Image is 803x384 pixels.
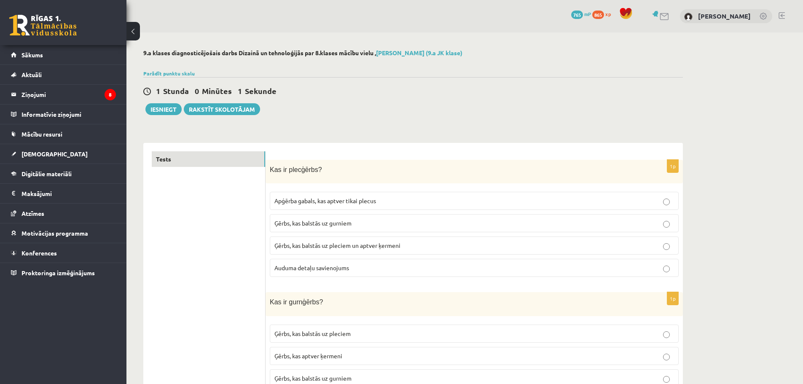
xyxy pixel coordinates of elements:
i: 8 [105,89,116,100]
input: Ģērbs, kas balstās uz pleciem [663,331,670,338]
legend: Ziņojumi [21,85,116,104]
span: Auduma detaļu savienojums [274,264,349,271]
a: Maksājumi [11,184,116,203]
a: Informatīvie ziņojumi [11,105,116,124]
span: Kas ir gurnģērbs? [270,298,323,306]
span: Kas ir plecģērbs? [270,166,322,173]
img: Jaromirs Četčikovs [684,13,693,21]
span: 1 [238,86,242,96]
span: [DEMOGRAPHIC_DATA] [21,150,88,158]
span: Stunda [163,86,189,96]
span: Ģērbs, kas aptver ķermeni [274,352,342,360]
button: Iesniegt [145,103,182,115]
a: Sākums [11,45,116,64]
a: 765 mP [571,11,591,17]
h2: 9.a klases diagnosticējošais darbs Dizainā un tehnoloģijās par 8.klases mācību vielu , [143,49,683,56]
legend: Maksājumi [21,184,116,203]
a: [DEMOGRAPHIC_DATA] [11,144,116,164]
span: Ģērbs, kas balstās uz gurniem [274,219,352,227]
span: 1 [156,86,160,96]
input: Ģērbs, kas aptver ķermeni [663,354,670,360]
span: Konferences [21,249,57,257]
span: Motivācijas programma [21,229,88,237]
a: [PERSON_NAME] [698,12,751,20]
input: Ģērbs, kas balstās uz gurniem [663,221,670,228]
a: [PERSON_NAME] (9.a JK klase) [376,49,462,56]
a: Proktoringa izmēģinājums [11,263,116,282]
span: Minūtes [202,86,232,96]
input: Ģērbs, kas balstās uz pleciem un aptver ķermeni [663,243,670,250]
span: Proktoringa izmēģinājums [21,269,95,277]
span: Sekunde [245,86,277,96]
span: Atzīmes [21,209,44,217]
span: Digitālie materiāli [21,170,72,177]
a: Motivācijas programma [11,223,116,243]
input: Apģērba gabals, kas aptver tikai plecus [663,199,670,205]
span: Ģērbs, kas balstās uz pleciem un aptver ķermeni [274,242,400,249]
a: Rakstīt skolotājam [184,103,260,115]
span: mP [584,11,591,17]
a: Digitālie materiāli [11,164,116,183]
a: Aktuāli [11,65,116,84]
span: xp [605,11,611,17]
input: Auduma detaļu savienojums [663,266,670,272]
a: 865 xp [592,11,615,17]
a: Ziņojumi8 [11,85,116,104]
a: Rīgas 1. Tālmācības vidusskola [9,15,77,36]
p: 1p [667,159,679,173]
a: Mācību resursi [11,124,116,144]
a: Parādīt punktu skalu [143,70,195,77]
span: Mācību resursi [21,130,62,138]
a: Atzīmes [11,204,116,223]
span: 765 [571,11,583,19]
p: 1p [667,292,679,305]
span: Ģērbs, kas balstās uz pleciem [274,330,351,337]
input: Ģērbs, kas balstās uz gurniem [663,376,670,383]
span: 865 [592,11,604,19]
span: Ģērbs, kas balstās uz gurniem [274,374,352,382]
span: Apģērba gabals, kas aptver tikai plecus [274,197,376,204]
span: Sākums [21,51,43,59]
a: Tests [152,151,265,167]
a: Konferences [11,243,116,263]
legend: Informatīvie ziņojumi [21,105,116,124]
span: 0 [195,86,199,96]
span: Aktuāli [21,71,42,78]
